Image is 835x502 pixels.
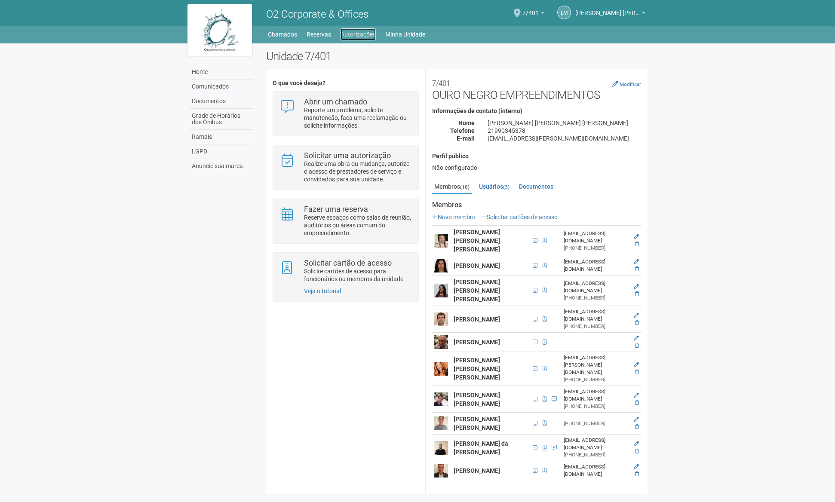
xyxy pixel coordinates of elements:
div: [EMAIL_ADDRESS][DOMAIN_NAME] [564,258,628,273]
a: Solicitar cartão de acesso Solicite cartões de acesso para funcionários ou membros da unidade. [279,259,411,283]
strong: Telefone [450,127,475,134]
a: Fazer uma reserva Reserve espaços como salas de reunião, auditórios ou áreas comum do empreendime... [279,205,411,237]
a: Editar membro [634,416,639,422]
strong: [PERSON_NAME] [454,339,500,346]
p: Reserve espaços como salas de reunião, auditórios ou áreas comum do empreendimento. [304,214,412,237]
div: [PHONE_NUMBER] [564,376,628,383]
a: Excluir membro [635,424,639,430]
strong: [PERSON_NAME] da [PERSON_NAME] [454,440,508,456]
strong: [PERSON_NAME] [454,467,500,474]
strong: Solicitar uma autorização [304,151,391,160]
a: Editar membro [634,312,639,318]
a: 7/401 [522,11,544,18]
a: Excluir membro [635,448,639,454]
div: 21990345378 [481,127,648,135]
a: Editar membro [634,441,639,447]
img: user.png [434,335,448,349]
a: Editar membro [634,335,639,341]
a: Excluir membro [635,291,639,297]
strong: [PERSON_NAME] [454,262,500,269]
strong: [PERSON_NAME] [PERSON_NAME] [PERSON_NAME] [454,357,500,381]
a: Comunicados [190,80,253,94]
small: 7/401 [432,79,450,88]
p: Realize uma obra ou mudança, autorize o acesso de prestadores de serviço e convidados para sua un... [304,160,412,183]
p: Reporte um problema, solicite manutenção, faça uma reclamação ou solicite informações. [304,106,412,129]
small: Modificar [620,81,641,87]
div: [PHONE_NUMBER] [564,451,628,459]
a: Novo membro [432,214,476,220]
a: Membros(10) [432,180,472,194]
strong: Solicitar cartão de acesso [304,258,392,267]
a: LM [557,6,571,19]
strong: [PERSON_NAME] [PERSON_NAME] [454,392,500,407]
div: [EMAIL_ADDRESS][DOMAIN_NAME] [564,308,628,323]
a: Grade de Horários dos Ônibus [190,109,253,130]
a: Editar membro [634,464,639,470]
a: Chamados [268,28,297,40]
span: Liliane Maria Ribeiro Dutra [575,1,640,16]
p: Solicite cartões de acesso para funcionários ou membros da unidade. [304,267,412,283]
div: [PERSON_NAME] [PERSON_NAME] [PERSON_NAME] [481,119,648,127]
small: (3) [503,184,510,190]
div: [EMAIL_ADDRESS][DOMAIN_NAME] [564,230,628,245]
h4: Informações de contato (interno) [432,108,641,114]
a: Excluir membro [635,471,639,477]
a: Ramais [190,130,253,144]
img: user.png [434,416,448,430]
a: Autorizações [341,28,376,40]
img: user.png [434,284,448,297]
a: LGPD [190,144,253,159]
img: user.png [434,312,448,326]
small: (10) [460,184,470,190]
div: [PHONE_NUMBER] [564,245,628,252]
a: Minha Unidade [385,28,425,40]
a: [PERSON_NAME] [PERSON_NAME] [PERSON_NAME] [575,11,645,18]
a: Excluir membro [635,343,639,349]
div: [PHONE_NUMBER] [564,323,628,330]
a: Editar membro [634,259,639,265]
a: Anuncie sua marca [190,159,253,173]
h4: O que você deseja? [273,80,418,86]
img: logo.jpg [187,4,252,56]
strong: [PERSON_NAME] [454,316,500,323]
strong: Nome [458,119,475,126]
a: Documentos [190,94,253,109]
div: [EMAIL_ADDRESS][DOMAIN_NAME] [564,388,628,403]
strong: [PERSON_NAME] [PERSON_NAME] [PERSON_NAME] [454,279,500,303]
div: [EMAIL_ADDRESS][PERSON_NAME][DOMAIN_NAME] [481,135,648,142]
a: Documentos [517,180,556,193]
a: Excluir membro [635,369,639,375]
h2: OURO NEGRO EMPREENDIMENTOS [432,76,641,101]
img: user.png [434,234,448,248]
div: [PHONE_NUMBER] [564,294,628,302]
div: [EMAIL_ADDRESS][PERSON_NAME][DOMAIN_NAME] [564,354,628,376]
div: [EMAIL_ADDRESS][DOMAIN_NAME] [564,280,628,294]
img: user.png [434,392,448,406]
h2: Unidade 7/401 [266,50,648,63]
a: Usuários(3) [477,180,512,193]
a: Abrir um chamado Reporte um problema, solicite manutenção, faça uma reclamação ou solicite inform... [279,98,411,129]
strong: Membros [432,201,641,209]
a: Reservas [307,28,331,40]
a: Modificar [612,80,641,87]
a: Excluir membro [635,400,639,406]
a: Excluir membro [635,320,639,326]
a: Editar membro [634,284,639,290]
a: Veja o tutorial [304,288,341,294]
strong: E-mail [457,135,475,142]
div: [EMAIL_ADDRESS][DOMAIN_NAME] [564,437,628,451]
strong: [PERSON_NAME] [PERSON_NAME] [454,416,500,431]
span: 7/401 [522,1,539,16]
a: Excluir membro [635,241,639,247]
span: O2 Corporate & Offices [266,8,368,20]
strong: Fazer uma reserva [304,205,368,214]
a: Solicitar uma autorização Realize uma obra ou mudança, autorize o acesso de prestadores de serviç... [279,152,411,183]
img: user.png [434,362,448,376]
img: user.png [434,259,448,272]
strong: [PERSON_NAME] [PERSON_NAME] [PERSON_NAME] [454,229,500,253]
a: Solicitar cartões de acesso [481,214,558,220]
h4: Perfil público [432,153,641,159]
a: Excluir membro [635,266,639,272]
img: user.png [434,441,448,455]
a: Editar membro [634,362,639,368]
